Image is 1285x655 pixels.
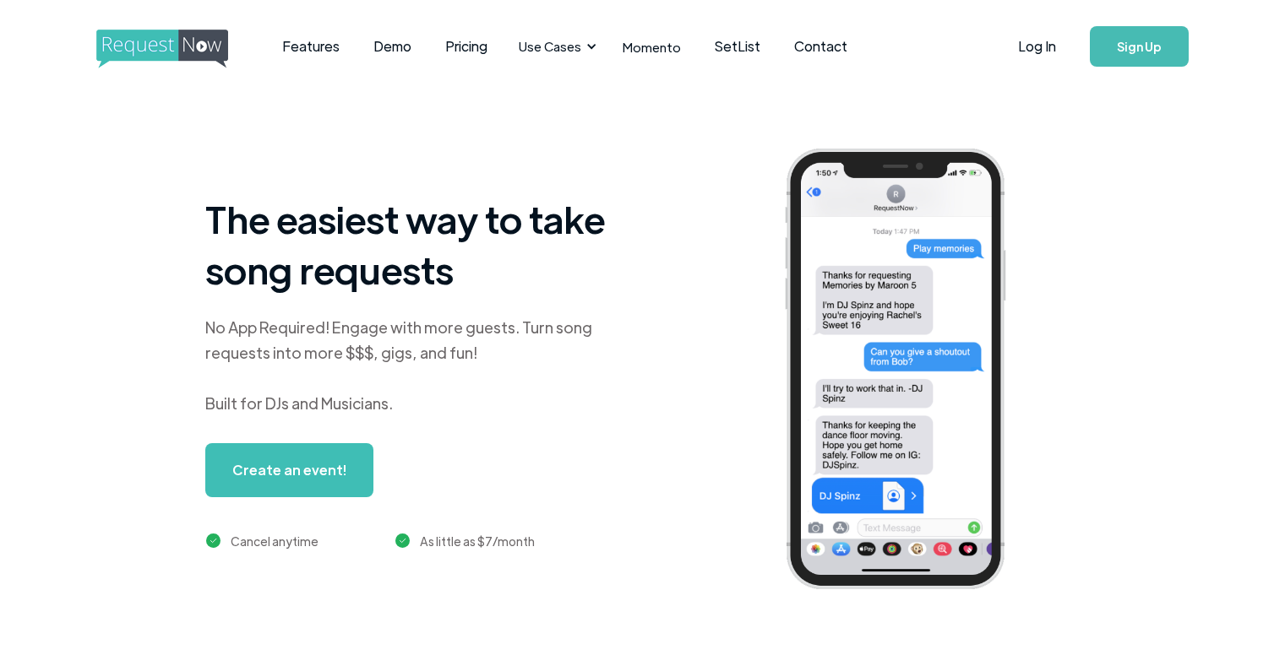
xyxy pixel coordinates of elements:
a: Log In [1001,17,1073,76]
a: Pricing [428,20,504,73]
img: iphone screenshot [765,137,1051,607]
a: Demo [357,20,428,73]
div: Use Cases [519,37,581,56]
a: home [96,30,223,63]
div: Cancel anytime [231,531,319,551]
a: Sign Up [1090,26,1189,67]
div: As little as $7/month [420,531,535,551]
a: Features [265,20,357,73]
img: green checkmark [206,533,221,548]
div: No App Required! Engage with more guests. Turn song requests into more $$$, gigs, and fun! Built ... [205,315,628,416]
a: SetList [698,20,777,73]
a: Momento [606,22,698,72]
a: Create an event! [205,443,373,497]
img: requestnow logo [96,30,259,68]
div: Use Cases [509,20,602,73]
h1: The easiest way to take song requests [205,193,628,295]
img: green checkmark [395,533,410,548]
a: Contact [777,20,864,73]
